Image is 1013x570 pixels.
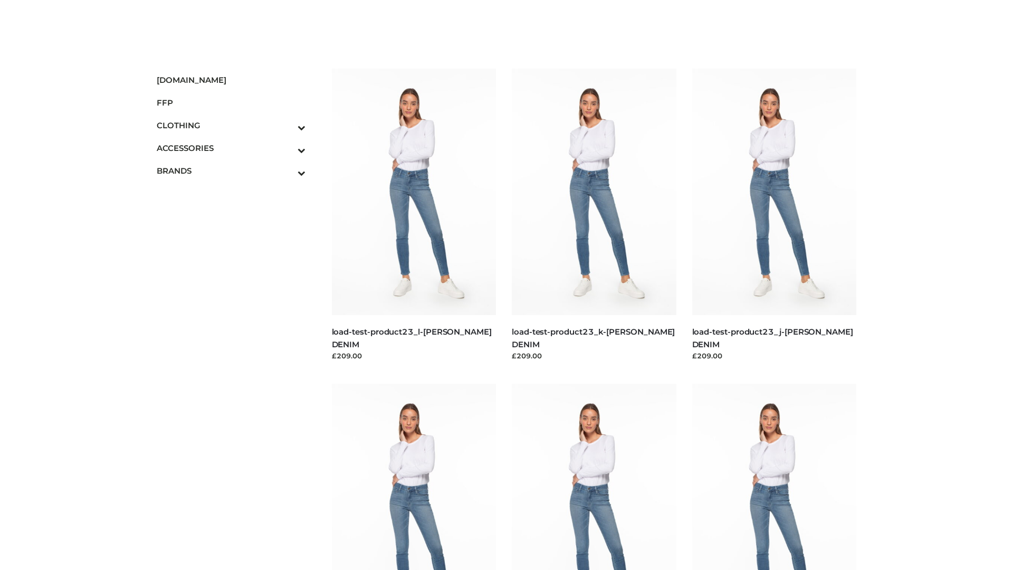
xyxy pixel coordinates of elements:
[157,69,305,91] a: [DOMAIN_NAME]
[269,137,305,159] button: Toggle Submenu
[157,91,305,114] a: FFP
[157,137,305,159] a: ACCESSORIESToggle Submenu
[157,97,305,109] span: FFP
[269,114,305,137] button: Toggle Submenu
[269,159,305,182] button: Toggle Submenu
[157,165,305,177] span: BRANDS
[157,114,305,137] a: CLOTHINGToggle Submenu
[332,350,496,361] div: £209.00
[157,119,305,131] span: CLOTHING
[692,327,853,349] a: load-test-product23_j-[PERSON_NAME] DENIM
[512,327,675,349] a: load-test-product23_k-[PERSON_NAME] DENIM
[157,159,305,182] a: BRANDSToggle Submenu
[157,142,305,154] span: ACCESSORIES
[332,327,492,349] a: load-test-product23_l-[PERSON_NAME] DENIM
[512,350,676,361] div: £209.00
[157,74,305,86] span: [DOMAIN_NAME]
[692,350,857,361] div: £209.00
